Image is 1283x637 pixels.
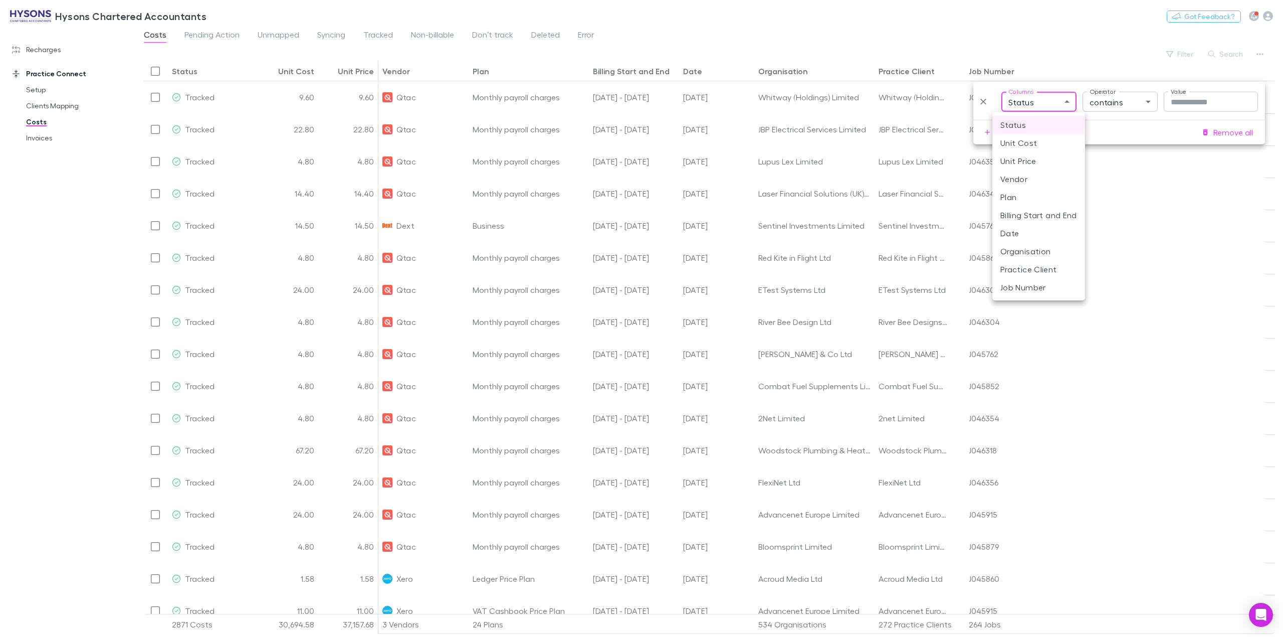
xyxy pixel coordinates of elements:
li: Unit Price [992,152,1085,170]
li: Job Number [992,278,1085,296]
li: Date [992,224,1085,242]
li: Practice Client [992,260,1085,278]
div: Open Intercom Messenger [1249,603,1273,627]
li: Billing Start and End [992,206,1085,224]
li: Vendor [992,170,1085,188]
li: Plan [992,188,1085,206]
li: Status [992,116,1085,134]
li: Unit Cost [992,134,1085,152]
li: Organisation [992,242,1085,260]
